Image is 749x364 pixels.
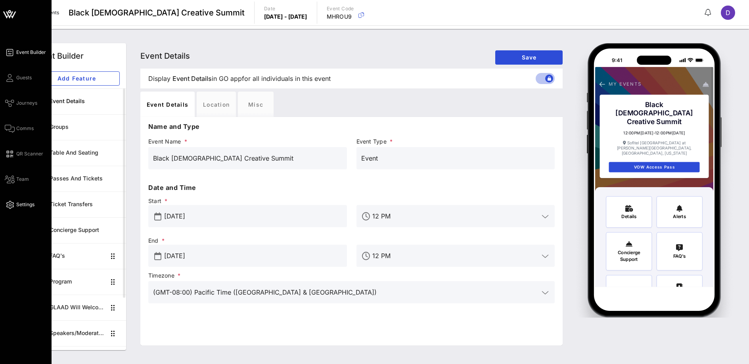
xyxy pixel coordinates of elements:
[5,174,29,184] a: Team
[264,5,307,13] p: Date
[361,152,550,165] input: Event Type
[27,166,126,192] a: Passes and Tickets
[140,51,190,61] span: Event Details
[164,210,342,222] input: Start Date
[164,249,342,262] input: End Date
[69,7,245,19] span: Black [DEMOGRAPHIC_DATA] Creative Summit
[50,149,120,156] div: Table and Seating
[16,150,43,157] span: QR Scanner
[27,243,126,269] a: FAQ's
[140,92,195,117] div: Event Details
[5,200,34,209] a: Settings
[372,210,539,222] input: Start Time
[27,88,126,114] a: Event Details
[50,175,120,182] div: Passes and Tickets
[356,138,555,146] span: Event Type
[5,98,37,108] a: Journeys
[27,140,126,166] a: Table and Seating
[27,269,126,295] a: Program
[327,5,354,13] p: Event Code
[50,330,105,337] div: Speakers/Moderators
[40,75,113,82] span: Add Feature
[197,92,236,117] div: Location
[148,122,555,131] p: Name and Type
[50,124,120,130] div: Groups
[27,114,126,140] a: Groups
[502,54,556,61] span: Save
[148,237,347,245] span: End
[172,74,212,83] span: Event Details
[16,176,29,183] span: Team
[238,92,274,117] div: Misc
[50,304,105,311] div: GLAAD will welcome Creatives across five sectors
[154,252,161,260] button: prepend icon
[33,71,120,86] button: Add Feature
[50,201,120,208] div: Ticket Transfers
[327,13,354,21] p: MHROU9
[154,213,161,220] button: prepend icon
[148,272,555,280] span: Timezone
[372,249,539,262] input: End Time
[726,9,730,17] span: D
[5,149,43,159] a: QR Scanner
[721,6,735,20] div: D
[5,73,32,82] a: Guests
[16,201,34,208] span: Settings
[242,74,331,83] span: for all individuals in this event
[148,197,347,205] span: Start
[148,138,347,146] span: Event Name
[264,13,307,21] p: [DATE] - [DATE]
[495,50,563,65] button: Save
[27,217,126,243] a: Concierge Support
[50,98,120,105] div: Event Details
[5,48,46,57] a: Event Builder
[33,50,84,62] div: Event Builder
[27,192,126,217] a: Ticket Transfers
[153,152,342,165] input: Event Name
[27,295,126,320] a: GLAAD will welcome Creatives across five sectors
[153,286,539,299] input: Timezone
[148,183,555,192] p: Date and Time
[16,125,34,132] span: Comms
[27,320,126,346] a: Speakers/Moderators
[50,227,120,234] div: Concierge Support
[16,74,32,81] span: Guests
[148,74,331,83] span: Display in GO app
[16,49,46,56] span: Event Builder
[50,278,105,285] div: Program
[50,253,105,259] div: FAQ's
[5,124,34,133] a: Comms
[16,100,37,107] span: Journeys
